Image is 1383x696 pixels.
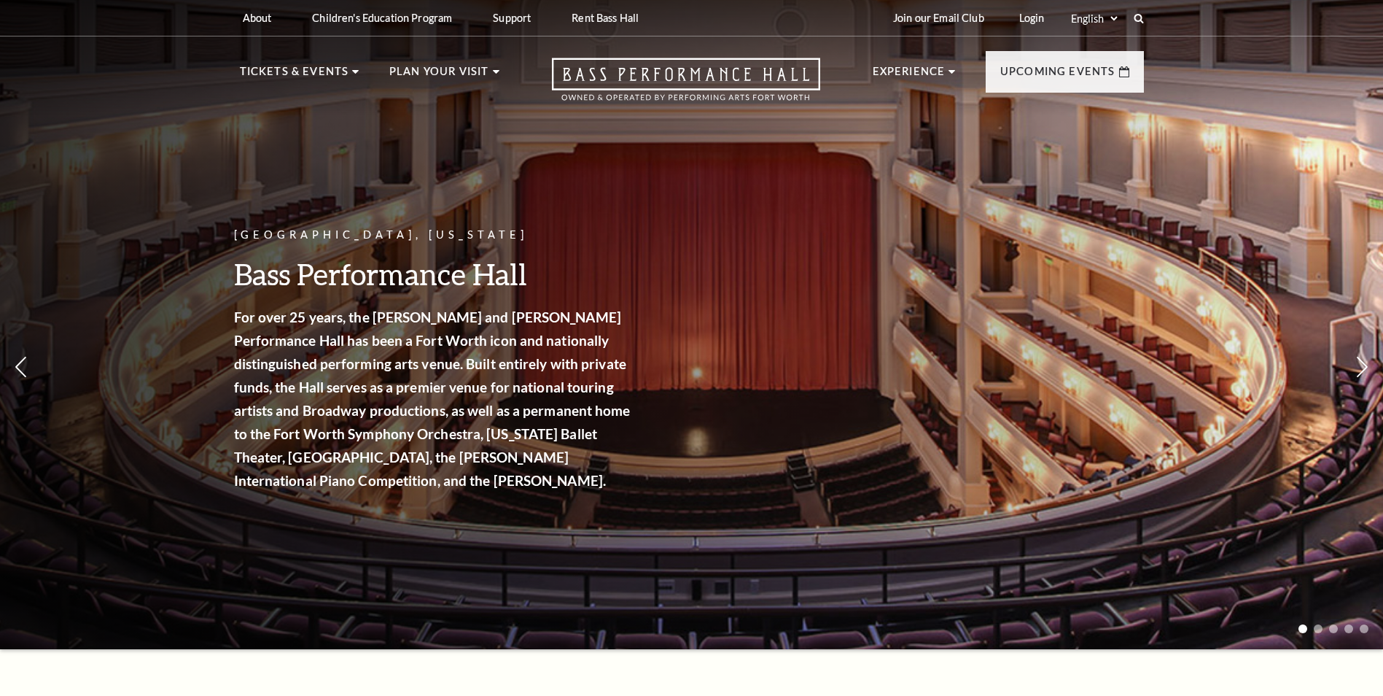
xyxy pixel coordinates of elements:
p: Support [493,12,531,24]
h3: Bass Performance Hall [234,255,635,293]
p: Experience [873,63,946,89]
p: [GEOGRAPHIC_DATA], [US_STATE] [234,226,635,244]
p: Tickets & Events [240,63,349,89]
p: About [243,12,272,24]
p: Rent Bass Hall [572,12,639,24]
strong: For over 25 years, the [PERSON_NAME] and [PERSON_NAME] Performance Hall has been a Fort Worth ico... [234,309,631,489]
p: Plan Your Visit [389,63,489,89]
p: Upcoming Events [1000,63,1115,89]
p: Children's Education Program [312,12,452,24]
select: Select: [1068,12,1120,26]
